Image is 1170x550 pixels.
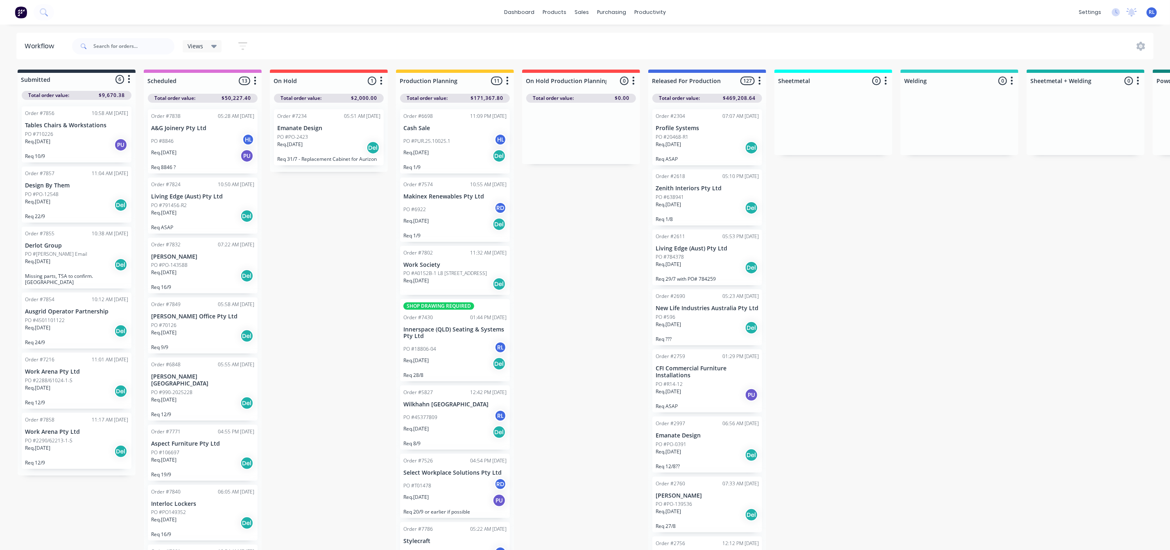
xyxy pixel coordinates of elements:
[114,138,127,151] div: PU
[656,388,681,395] p: Req. [DATE]
[188,42,203,50] span: Views
[656,492,759,499] p: [PERSON_NAME]
[99,92,125,99] span: $9,670.38
[25,416,54,424] div: Order #7858
[403,302,474,310] div: SHOP DRAWING REQUIRED
[151,209,177,216] p: Req. [DATE]
[151,261,188,269] p: PO #PO-143588
[630,6,670,18] div: productivity
[652,289,762,345] div: Order #269005:23 AM [DATE]New Life Industries Australia Pty LtdPO #596Req.[DATE]DelReq ???
[151,301,181,308] div: Order #7849
[240,149,253,162] div: PU
[218,488,254,496] div: 06:05 AM [DATE]
[656,448,681,455] p: Req. [DATE]
[723,95,756,102] span: $469,208.64
[470,249,507,257] div: 11:32 AM [DATE]
[151,202,187,209] p: PO #791456-R2
[403,113,433,120] div: Order #6698
[25,122,128,129] p: Tables Chairs & Workstations
[570,6,593,18] div: sales
[151,531,254,537] p: Req 16/9
[656,381,683,388] p: PO #R14-12
[25,377,72,384] p: PO #2288/61024-1-S
[403,389,433,396] div: Order #5827
[652,417,762,473] div: Order #299706:56 AM [DATE]Emanate DesignPO #PO-0391Req.[DATE]DelReq 12/8??
[403,249,433,257] div: Order #7802
[240,516,253,530] div: Del
[403,494,429,501] p: Req. [DATE]
[407,95,448,102] span: Total order value:
[722,540,759,547] div: 12:12 PM [DATE]
[403,314,433,321] div: Order #7430
[745,449,758,462] div: Del
[656,420,685,427] div: Order #2997
[652,230,762,286] div: Order #261105:53 PM [DATE]Living Edge (Aust) Pty LtdPO #784378Req.[DATE]DelReq 29/7 with PO# 784259
[344,113,380,120] div: 05:51 AM [DATE]
[722,233,759,240] div: 05:53 PM [DATE]
[92,356,128,363] div: 11:01 AM [DATE]
[493,426,506,439] div: Del
[92,296,128,303] div: 10:12 AM [DATE]
[148,425,258,481] div: Order #777104:55 PM [DATE]Aspect Furniture Pty LtdPO #106697Req.[DATE]DelReq 19/9
[745,261,758,274] div: Del
[151,149,177,156] p: Req. [DATE]
[151,313,254,320] p: [PERSON_NAME] Office Pty Ltd
[745,508,758,521] div: Del
[656,245,759,252] p: Living Edge (Aust) Pty Ltd
[470,389,507,396] div: 12:42 PM [DATE]
[151,500,254,507] p: Interloc Lockers
[656,201,681,208] p: Req. [DATE]
[151,516,177,523] p: Req. [DATE]
[470,525,507,533] div: 05:22 AM [DATE]
[114,385,127,398] div: Del
[25,110,54,117] div: Order #7856
[470,113,507,120] div: 11:09 PM [DATE]
[25,437,72,444] p: PO #2290/62213-1-S
[652,349,762,412] div: Order #275901:29 PM [DATE]CFI Commercial Furniture InstallationsPO #R14-12Req.[DATE]PUReq ASAP
[745,321,758,334] div: Del
[277,113,307,120] div: Order #7234
[656,133,688,141] p: PO #20468-R1
[218,241,254,248] div: 07:22 AM [DATE]
[615,95,629,102] span: $0.00
[25,399,128,406] p: Req 12/9
[25,356,54,363] div: Order #7216
[493,357,506,370] div: Del
[656,540,685,547] div: Order #2756
[25,444,50,452] p: Req. [DATE]
[659,95,700,102] span: Total order value:
[403,357,429,364] p: Req. [DATE]
[218,428,254,435] div: 04:55 PM [DATE]
[242,133,254,146] div: HL
[533,95,574,102] span: Total order value:
[403,149,429,156] p: Req. [DATE]
[151,164,254,170] p: Req 8846 ?
[151,269,177,276] p: Req. [DATE]
[494,341,507,354] div: RL
[403,440,507,446] p: Req 8/9
[25,317,65,324] p: PO #4501101122
[277,141,303,148] p: Req. [DATE]
[656,185,759,192] p: Zenith Interiors Pty Ltd
[277,156,380,162] p: Req 31/7 - Replacement Cabinet for Aurizon
[151,361,181,368] div: Order #6848
[151,193,254,200] p: Living Edge (Aust) Pty Ltd
[1149,9,1155,16] span: RL
[656,141,681,148] p: Req. [DATE]
[22,413,131,469] div: Order #785811:17 AM [DATE]Work Arena Pty LtdPO #2290/62213-1-SReq.[DATE]DelReq 12/9
[151,137,174,145] p: PO #8846
[151,471,254,478] p: Req 19/9
[745,388,758,401] div: PU
[25,324,50,331] p: Req. [DATE]
[722,293,759,300] div: 05:23 AM [DATE]
[151,373,254,387] p: [PERSON_NAME] [GEOGRAPHIC_DATA]
[15,6,27,18] img: Factory
[92,110,128,117] div: 10:58 AM [DATE]
[403,414,437,421] p: PO #45377809
[403,217,429,225] p: Req. [DATE]
[148,485,258,541] div: Order #784006:05 AM [DATE]Interloc LockersPO #PO149352Req.[DATE]DelReq 16/9
[403,425,429,433] p: Req. [DATE]
[22,167,131,223] div: Order #785711:04 AM [DATE]Design By ThemPO #PO-12548Req.[DATE]DelReq 22/9
[656,305,759,312] p: New Life Industries Australia Pty Ltd
[151,224,254,230] p: Req ASAP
